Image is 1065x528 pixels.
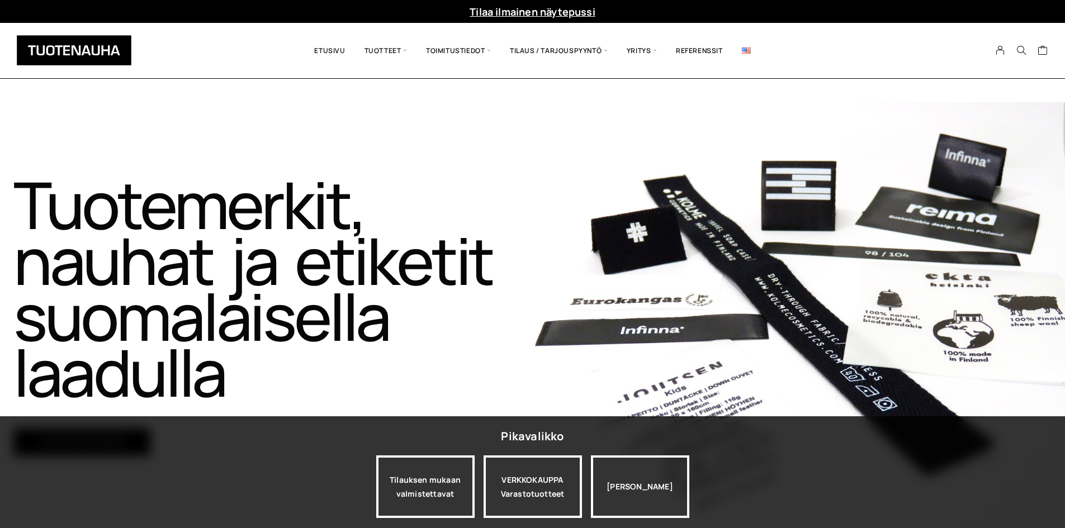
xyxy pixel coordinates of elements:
[591,455,689,518] div: [PERSON_NAME]
[416,31,500,70] span: Toimitustiedot
[1011,45,1032,55] button: Search
[1038,45,1048,58] a: Cart
[305,31,354,70] a: Etusivu
[376,455,475,518] a: Tilauksen mukaan valmistettavat
[17,35,131,65] img: Tuotenauha Oy
[742,47,751,54] img: English
[13,177,531,400] h1: Tuotemerkit, nauhat ja etiketit suomalaisella laadulla​
[500,31,617,70] span: Tilaus / Tarjouspyyntö
[990,45,1011,55] a: My Account
[470,5,595,18] a: Tilaa ilmainen näytepussi
[355,31,416,70] span: Tuotteet
[484,455,582,518] a: VERKKOKAUPPAVarastotuotteet
[666,31,732,70] a: Referenssit
[484,455,582,518] div: VERKKOKAUPPA Varastotuotteet
[617,31,666,70] span: Yritys
[501,426,564,446] div: Pikavalikko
